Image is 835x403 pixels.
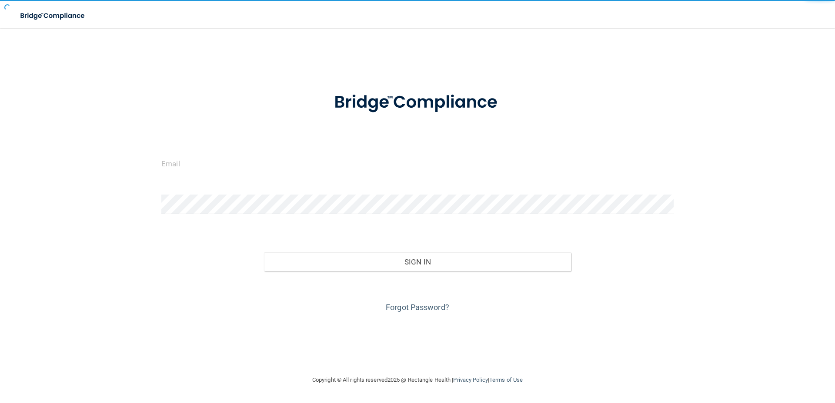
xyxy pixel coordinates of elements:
a: Terms of Use [489,377,523,383]
a: Privacy Policy [453,377,488,383]
img: bridge_compliance_login_screen.278c3ca4.svg [13,7,93,25]
button: Sign In [264,252,571,271]
a: Forgot Password? [386,303,449,312]
div: Copyright © All rights reserved 2025 @ Rectangle Health | | [259,366,576,394]
img: bridge_compliance_login_screen.278c3ca4.svg [316,80,519,125]
input: Email [161,154,674,173]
